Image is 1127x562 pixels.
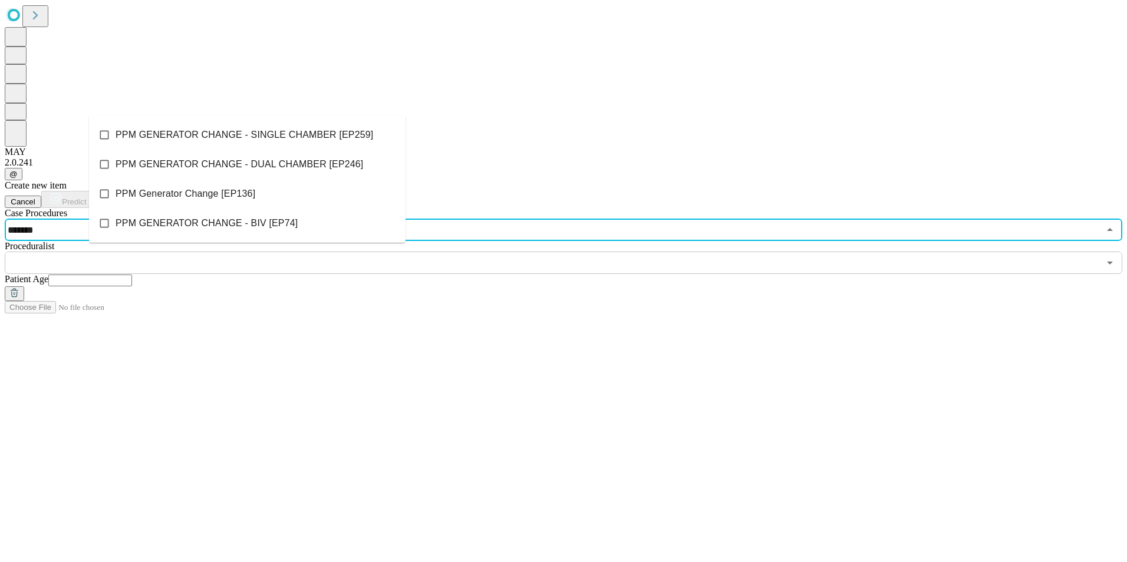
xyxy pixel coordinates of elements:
[116,128,373,142] span: PPM GENERATOR CHANGE - SINGLE CHAMBER [EP259]
[9,170,18,178] span: @
[5,241,54,251] span: Proceduralist
[1102,254,1118,271] button: Open
[5,196,41,208] button: Cancel
[41,191,95,208] button: Predict
[5,168,22,180] button: @
[11,197,35,206] span: Cancel
[62,197,86,206] span: Predict
[5,208,67,218] span: Scheduled Procedure
[1102,222,1118,238] button: Close
[116,187,255,201] span: PPM Generator Change [EP136]
[116,216,298,230] span: PPM GENERATOR CHANGE - BIV [EP74]
[116,157,363,171] span: PPM GENERATOR CHANGE - DUAL CHAMBER [EP246]
[5,180,67,190] span: Create new item
[5,157,1122,168] div: 2.0.241
[5,147,1122,157] div: MAY
[5,274,48,284] span: Patient Age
